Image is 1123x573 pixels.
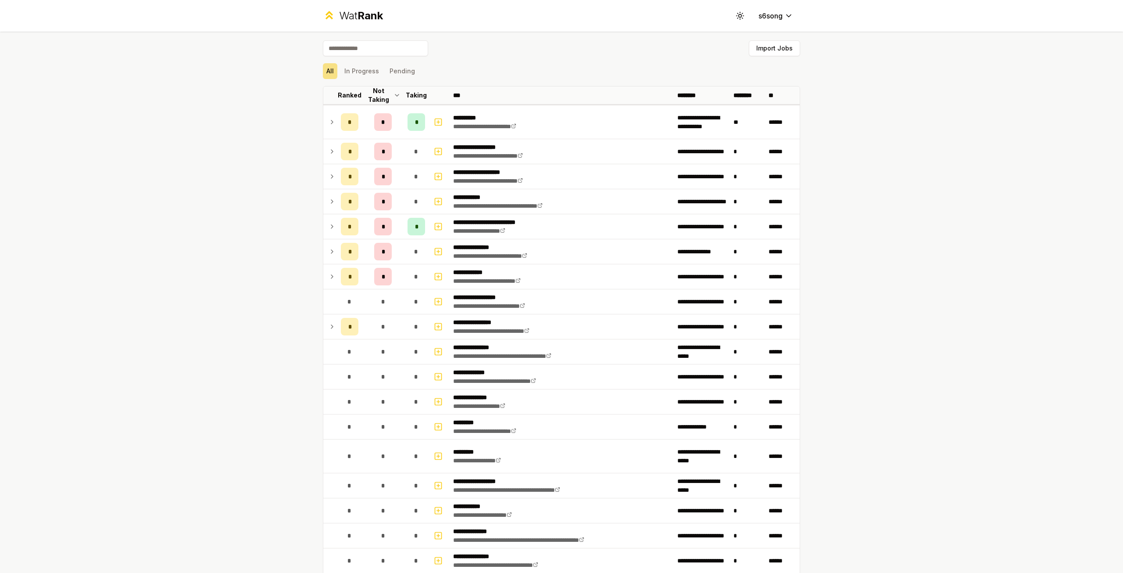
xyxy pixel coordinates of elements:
button: Pending [386,63,418,79]
p: Not Taking [365,86,392,104]
button: In Progress [341,63,383,79]
div: Wat [339,9,383,23]
span: s6song [758,11,783,21]
button: Import Jobs [749,40,800,56]
button: s6song [751,8,800,24]
button: All [323,63,337,79]
p: Taking [406,91,427,100]
a: WatRank [323,9,383,23]
p: Ranked [338,91,361,100]
span: Rank [358,9,383,22]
